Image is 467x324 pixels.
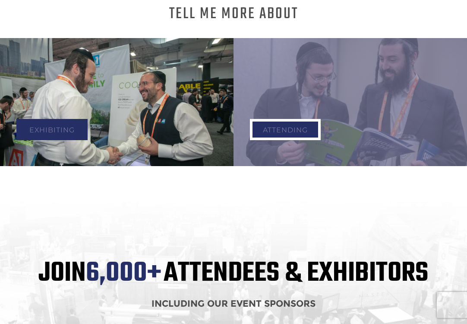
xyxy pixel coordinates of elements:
[169,9,298,19] h1: Tell me more About
[250,119,321,140] a: Attending
[16,119,88,140] a: Exhibiting
[6,260,461,287] h1: Join Attendees & Exhibitors
[86,252,161,295] i: 6,000+
[6,300,461,307] h3: Including our event sponsors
